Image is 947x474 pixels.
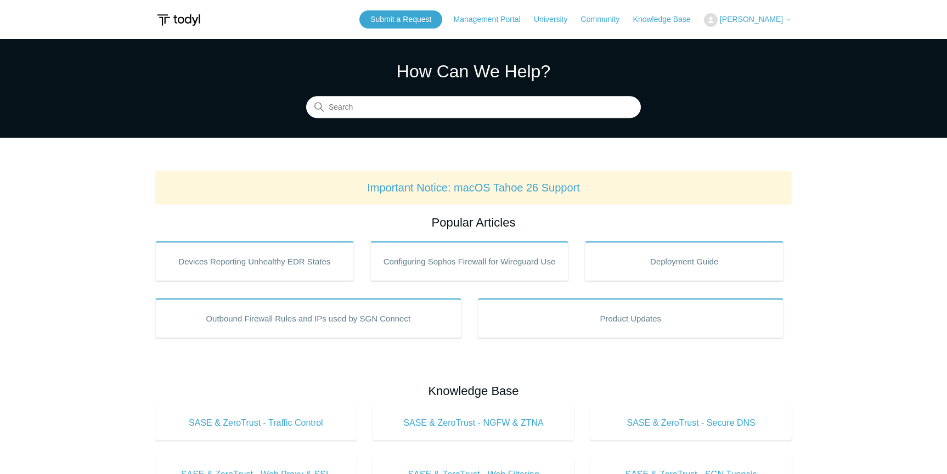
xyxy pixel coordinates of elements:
input: Search [306,97,641,119]
a: Important Notice: macOS Tahoe 26 Support [367,182,580,194]
span: SASE & ZeroTrust - Traffic Control [172,416,340,430]
span: SASE & ZeroTrust - NGFW & ZTNA [390,416,558,430]
a: Configuring Sophos Firewall for Wireguard Use [370,241,569,281]
a: Devices Reporting Unhealthy EDR States [155,241,354,281]
button: [PERSON_NAME] [704,13,792,27]
a: Outbound Firewall Rules and IPs used by SGN Connect [155,298,461,338]
a: SASE & ZeroTrust - Secure DNS [590,405,792,441]
h2: Knowledge Base [155,382,792,400]
a: SASE & ZeroTrust - Traffic Control [155,405,357,441]
a: Submit a Request [359,10,442,29]
a: Product Updates [478,298,784,338]
h2: Popular Articles [155,213,792,232]
a: Deployment Guide [585,241,783,281]
a: Management Portal [454,14,532,25]
img: Todyl Support Center Help Center home page [155,10,202,30]
a: Community [581,14,631,25]
span: [PERSON_NAME] [720,15,783,24]
a: SASE & ZeroTrust - NGFW & ZTNA [373,405,574,441]
h1: How Can We Help? [306,58,641,84]
a: Knowledge Base [633,14,702,25]
span: SASE & ZeroTrust - Secure DNS [607,416,775,430]
a: University [534,14,578,25]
